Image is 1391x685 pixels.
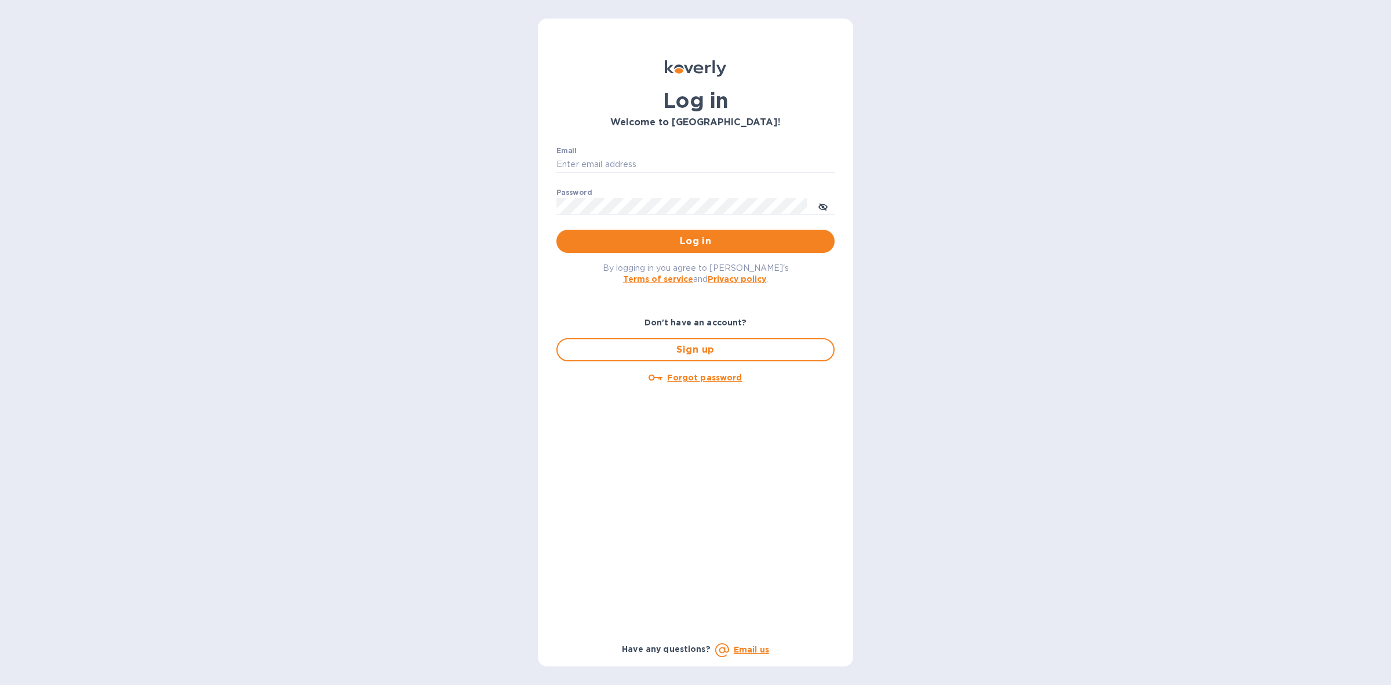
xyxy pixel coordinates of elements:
[811,194,835,218] button: toggle password visibility
[556,338,835,361] button: Sign up
[556,88,835,113] h1: Log in
[556,156,835,173] input: Enter email address
[708,274,766,284] a: Privacy policy
[667,373,742,382] u: Forgot password
[556,189,592,196] label: Password
[567,343,824,357] span: Sign up
[566,234,825,248] span: Log in
[734,645,769,654] a: Email us
[556,147,577,154] label: Email
[644,318,747,327] b: Don't have an account?
[556,117,835,128] h3: Welcome to [GEOGRAPHIC_DATA]!
[665,60,726,77] img: Koverly
[622,644,711,654] b: Have any questions?
[556,230,835,253] button: Log in
[623,274,693,284] a: Terms of service
[603,263,789,284] span: By logging in you agree to [PERSON_NAME]'s and .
